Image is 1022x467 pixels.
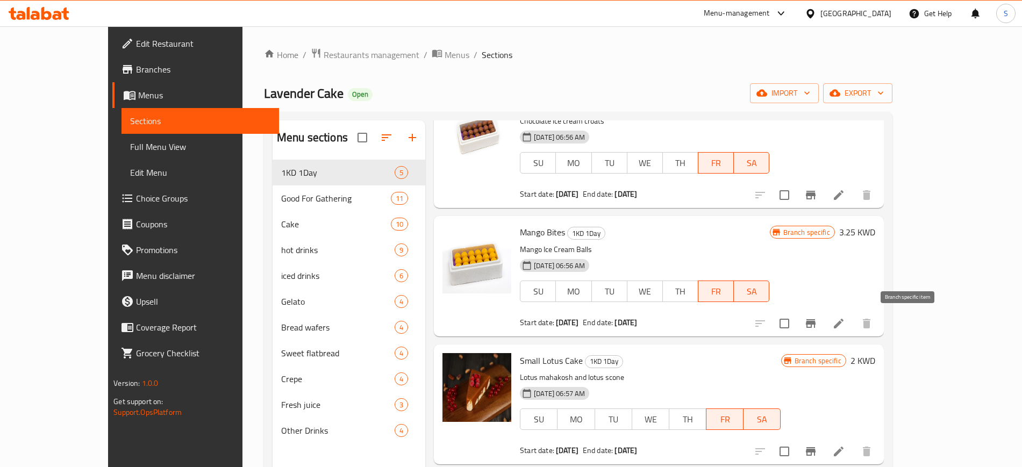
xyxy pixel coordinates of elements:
div: items [395,398,408,411]
div: items [395,424,408,437]
span: 4 [395,426,408,436]
a: Full Menu View [122,134,278,160]
span: Sections [482,48,512,61]
div: Bread wafers [281,321,395,334]
div: Other Drinks4 [273,418,425,443]
button: Branch-specific-item [798,311,824,336]
span: WE [637,412,665,427]
li: / [424,48,427,61]
span: Select to update [773,312,796,335]
button: FR [698,152,734,174]
a: Edit menu item [832,445,845,458]
a: Grocery Checklist [112,340,278,366]
span: Other Drinks [281,424,395,437]
span: MO [560,284,587,299]
button: TU [591,152,627,174]
span: Branches [136,63,270,76]
span: Sections [130,114,270,127]
div: hot drinks9 [273,237,425,263]
span: Coverage Report [136,321,270,334]
b: [DATE] [556,187,578,201]
div: [GEOGRAPHIC_DATA] [820,8,891,19]
span: SU [525,155,552,171]
div: Open [348,88,373,101]
span: Select to update [773,440,796,463]
a: Edit Restaurant [112,31,278,56]
span: TH [674,412,702,427]
button: delete [854,439,880,464]
a: Support.OpsPlatform [113,405,182,419]
span: Upsell [136,295,270,308]
span: 5 [395,168,408,178]
span: TU [596,155,623,171]
div: Sweet flatbread [281,347,395,360]
nav: breadcrumb [264,48,892,62]
span: MO [560,155,587,171]
span: 1.0.0 [142,376,159,390]
b: [DATE] [556,443,578,457]
span: Start date: [520,315,554,329]
button: export [823,83,892,103]
div: items [391,218,408,231]
a: Upsell [112,289,278,314]
a: Coupons [112,211,278,237]
a: Sections [122,108,278,134]
button: FR [698,281,734,302]
div: Fresh juice [281,398,395,411]
span: S [1004,8,1008,19]
span: Gelato [281,295,395,308]
a: Menus [112,82,278,108]
span: SU [525,412,553,427]
span: Grocery Checklist [136,347,270,360]
span: Start date: [520,443,554,457]
button: SA [744,408,781,430]
div: Gelato4 [273,289,425,314]
img: Mango Bites [442,225,511,293]
span: Open [348,90,373,99]
span: 1KD 1Day [281,166,395,179]
button: TU [591,281,627,302]
span: 11 [391,193,408,204]
div: Sweet flatbread4 [273,340,425,366]
button: TH [662,281,698,302]
span: SA [738,155,765,171]
div: items [395,243,408,256]
span: Crepe [281,372,395,385]
span: Branch specific [779,227,834,238]
button: WE [627,281,663,302]
span: Full Menu View [130,140,270,153]
button: SU [520,281,556,302]
button: Branch-specific-item [798,439,824,464]
span: WE [632,284,659,299]
button: SU [520,408,558,430]
span: SA [738,284,765,299]
div: Bread wafers4 [273,314,425,340]
a: Menus [432,48,469,62]
div: items [395,347,408,360]
div: Good For Gathering11 [273,185,425,211]
span: iced drinks [281,269,395,282]
span: export [832,87,884,100]
a: Edit menu item [832,317,845,330]
span: 1KD 1Day [568,227,605,240]
img: Small Lotus Cake [442,353,511,422]
button: SA [734,281,769,302]
div: items [395,372,408,385]
button: TU [595,408,632,430]
span: Branch specific [790,356,846,366]
button: SU [520,152,556,174]
span: 6 [395,271,408,281]
span: Good For Gathering [281,192,391,205]
a: Coverage Report [112,314,278,340]
span: [DATE] 06:56 AM [530,261,589,271]
b: [DATE] [556,315,578,329]
span: SA [748,412,776,427]
span: Menus [138,89,270,102]
span: End date: [583,443,613,457]
span: Lavender Cake [264,81,344,105]
span: MO [562,412,590,427]
span: Start date: [520,187,554,201]
p: Chocolate ice cream croats [520,114,769,128]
